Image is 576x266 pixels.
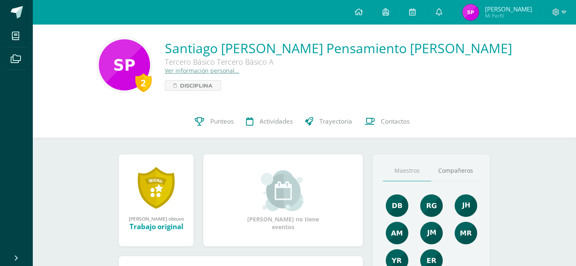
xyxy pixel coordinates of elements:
[431,160,480,181] a: Compañeros
[420,194,443,217] img: c8ce501b50aba4663d5e9c1ec6345694.png
[180,81,212,90] span: Disciplina
[381,117,410,126] span: Contactos
[135,73,152,92] div: 2
[99,39,150,90] img: ee790cfea2ad6aa10668cc47ebcda387.png
[260,117,293,126] span: Actividades
[386,194,408,217] img: 92e8b7530cfa383477e969a429d96048.png
[299,105,358,138] a: Trayectoria
[420,222,443,244] img: d63573055912b670afbd603c8ed2a4ef.png
[455,194,477,217] img: 3dbe72ed89aa2680497b9915784f2ba9.png
[210,117,234,126] span: Punteos
[240,105,299,138] a: Actividades
[189,105,240,138] a: Punteos
[319,117,352,126] span: Trayectoria
[455,222,477,244] img: de7dd2f323d4d3ceecd6bfa9930379e0.png
[386,222,408,244] img: b7c5ef9c2366ee6e8e33a2b1ce8f818e.png
[261,170,305,211] img: event_small.png
[127,215,185,222] div: [PERSON_NAME] obtuvo
[165,39,512,57] a: Santiago [PERSON_NAME] Pensamiento [PERSON_NAME]
[165,80,221,91] a: Disciplina
[165,67,239,74] a: Ver información personal...
[485,12,532,19] span: Mi Perfil
[358,105,416,138] a: Contactos
[127,222,185,231] div: Trabajo original
[462,4,479,20] img: ea37237e9e527cb0b336558c30bf36cc.png
[165,57,411,67] div: Tercero Básico Tercero Básico A
[485,5,532,13] span: [PERSON_NAME]
[383,160,431,181] a: Maestros
[242,170,324,231] div: [PERSON_NAME] no tiene eventos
